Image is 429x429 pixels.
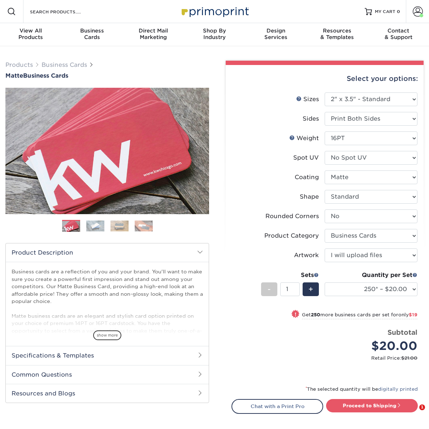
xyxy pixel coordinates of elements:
[368,23,429,46] a: Contact& Support
[6,365,209,384] h2: Common Questions
[231,65,418,92] div: Select your options:
[264,231,319,240] div: Product Category
[294,251,319,260] div: Artwork
[265,212,319,221] div: Rounded Corners
[368,27,429,40] div: & Support
[62,217,80,235] img: Business Cards 01
[409,312,417,317] span: $19
[307,27,368,40] div: & Templates
[12,268,203,371] p: Business cards are a reflection of you and your brand. You'll want to make sure you create a powe...
[289,134,319,143] div: Weight
[307,23,368,46] a: Resources& Templates
[245,27,307,34] span: Design
[178,4,251,19] img: Primoprint
[307,27,368,34] span: Resources
[6,243,209,262] h2: Product Description
[86,220,104,231] img: Business Cards 02
[419,404,425,410] span: 1
[61,23,123,46] a: BusinessCards
[387,328,417,336] strong: Subtotal
[330,337,417,355] div: $20.00
[231,399,323,413] a: Chat with a Print Pro
[295,173,319,182] div: Coating
[5,72,23,79] span: Matte
[378,386,418,392] a: digitally printed
[122,27,184,40] div: Marketing
[29,7,100,16] input: SEARCH PRODUCTS.....
[302,312,417,319] small: Get more business cards per set for
[401,355,417,361] span: $21.00
[5,61,33,68] a: Products
[295,311,296,318] span: !
[42,61,87,68] a: Business Cards
[305,386,418,392] small: The selected quantity will be
[398,312,417,317] span: only
[135,220,153,231] img: Business Cards 04
[326,399,418,412] a: Proceed to Shipping
[184,27,245,40] div: Industry
[6,346,209,365] h2: Specifications & Templates
[300,192,319,201] div: Shape
[6,384,209,403] h2: Resources and Blogs
[303,114,319,123] div: Sides
[5,72,209,79] h1: Business Cards
[237,355,417,361] small: Retail Price:
[184,23,245,46] a: Shop ByIndustry
[311,312,320,317] strong: 250
[245,27,307,40] div: Services
[5,72,209,79] a: MatteBusiness Cards
[184,27,245,34] span: Shop By
[268,284,271,295] span: -
[122,27,184,34] span: Direct Mail
[308,284,313,295] span: +
[404,404,422,422] iframe: Intercom live chat
[261,271,319,279] div: Sets
[61,27,123,40] div: Cards
[293,153,319,162] div: Spot UV
[368,27,429,34] span: Contact
[397,9,400,14] span: 0
[5,49,209,253] img: Matte 01
[325,271,417,279] div: Quantity per Set
[110,220,129,231] img: Business Cards 03
[61,27,123,34] span: Business
[122,23,184,46] a: Direct MailMarketing
[93,330,121,340] span: show more
[375,9,395,15] span: MY CART
[245,23,307,46] a: DesignServices
[296,95,319,104] div: Sizes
